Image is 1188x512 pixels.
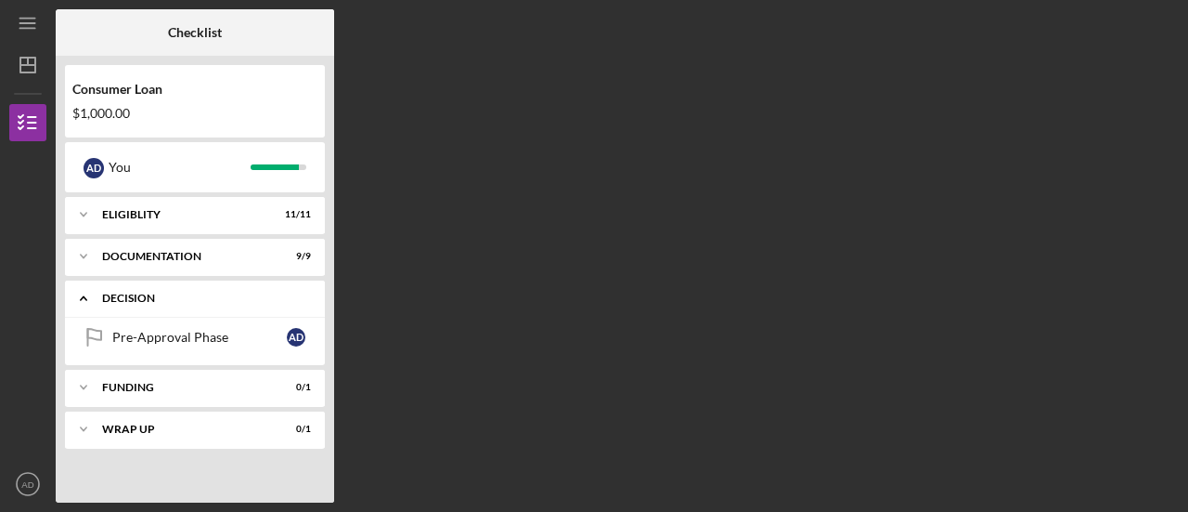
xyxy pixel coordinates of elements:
a: Pre-Approval PhaseAD [74,319,316,356]
div: Wrap up [102,424,265,435]
div: A D [287,328,305,347]
div: Consumer Loan [72,82,317,97]
div: Decision [102,293,302,304]
div: 0 / 1 [278,382,311,393]
div: 9 / 9 [278,251,311,262]
b: Checklist [168,25,222,40]
div: Documentation [102,251,265,262]
div: Funding [102,382,265,393]
div: 0 / 1 [278,424,311,435]
div: Pre-Approval Phase [112,330,287,345]
div: $1,000.00 [72,106,317,121]
div: Eligiblity [102,209,265,220]
div: You [109,151,251,183]
button: AD [9,466,46,503]
text: AD [21,479,33,490]
div: 11 / 11 [278,209,311,220]
div: A D [84,158,104,178]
